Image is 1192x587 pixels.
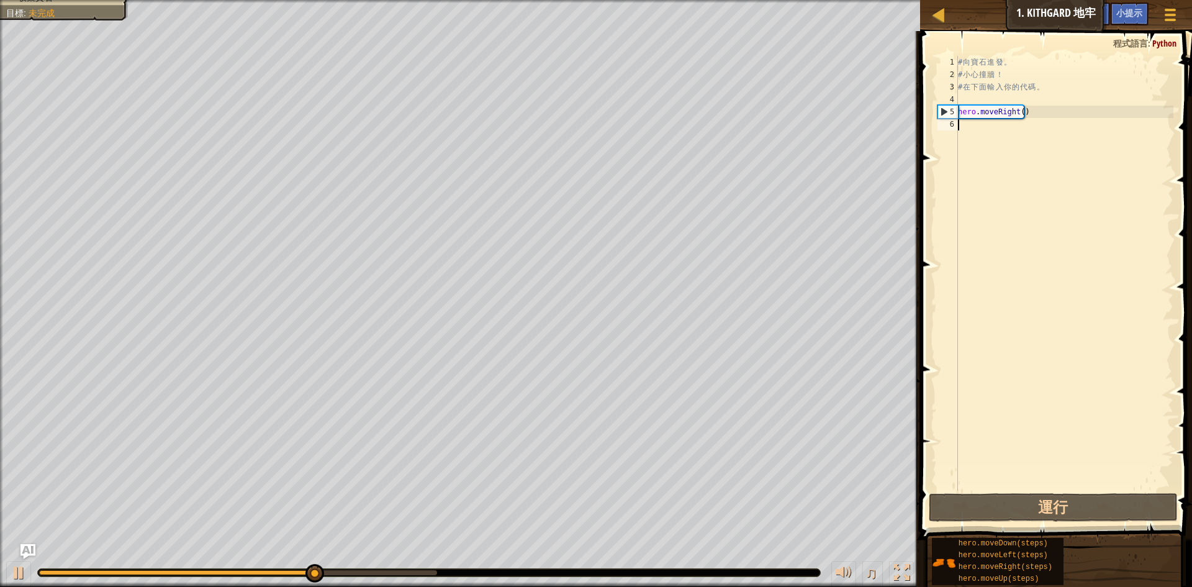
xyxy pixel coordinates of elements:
span: 程式語言 [1113,37,1148,49]
div: 4 [937,93,958,106]
span: : [1148,37,1152,49]
img: portrait.png [932,551,955,575]
div: 6 [937,118,958,130]
button: Ask AI [1077,2,1110,25]
span: ♫ [865,563,877,582]
div: 3 [937,81,958,93]
span: 未完成 [29,8,55,18]
span: hero.moveLeft(steps) [959,551,1048,560]
button: 切換全螢幕 [889,562,914,587]
span: hero.moveDown(steps) [959,539,1048,548]
button: 調整音量 [831,562,856,587]
span: Python [1152,37,1176,49]
button: ♫ [862,562,883,587]
button: 顯示遊戲選單 [1155,2,1186,32]
div: 1 [937,56,958,68]
span: Ask AI [1083,7,1104,19]
button: 運行 [929,493,1178,522]
span: 目標 [6,8,24,18]
span: : [24,8,29,18]
button: Ctrl + P: Play [6,562,31,587]
span: 小提示 [1116,7,1142,19]
div: 2 [937,68,958,81]
div: 5 [938,106,958,118]
span: hero.moveUp(steps) [959,575,1039,583]
span: hero.moveRight(steps) [959,563,1052,571]
button: Ask AI [20,544,35,559]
